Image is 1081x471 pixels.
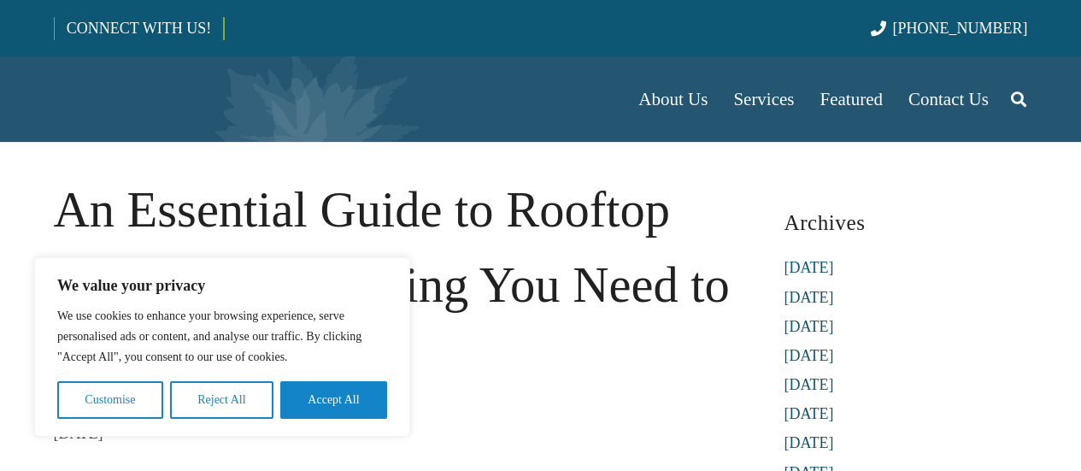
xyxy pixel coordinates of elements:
[54,173,736,397] h1: An Essential Guide to Rooftop Gardens: Everything You Need to Know
[784,347,834,364] a: [DATE]
[626,56,720,142] a: About Us
[784,259,834,276] a: [DATE]
[170,381,273,419] button: Reject All
[784,434,834,451] a: [DATE]
[57,306,387,368] p: We use cookies to enhance your browsing experience, serve personalised ads or content, and analys...
[784,203,1028,242] h3: Archives
[784,289,834,306] a: [DATE]
[784,376,834,393] a: [DATE]
[638,89,708,109] span: About Us
[57,381,163,419] button: Customise
[908,89,989,109] span: Contact Us
[57,275,387,296] p: We value your privacy
[55,8,223,49] a: CONNECT WITH US!
[871,20,1027,37] a: [PHONE_NUMBER]
[1002,78,1036,121] a: Search
[720,56,807,142] a: Services
[784,318,834,335] a: [DATE]
[280,381,387,419] button: Accept All
[784,405,834,422] a: [DATE]
[820,89,883,109] span: Featured
[808,56,896,142] a: Featured
[733,89,794,109] span: Services
[54,65,338,133] a: Borst-Logo
[896,56,1002,142] a: Contact Us
[34,257,410,437] div: We value your privacy
[893,20,1028,37] span: [PHONE_NUMBER]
